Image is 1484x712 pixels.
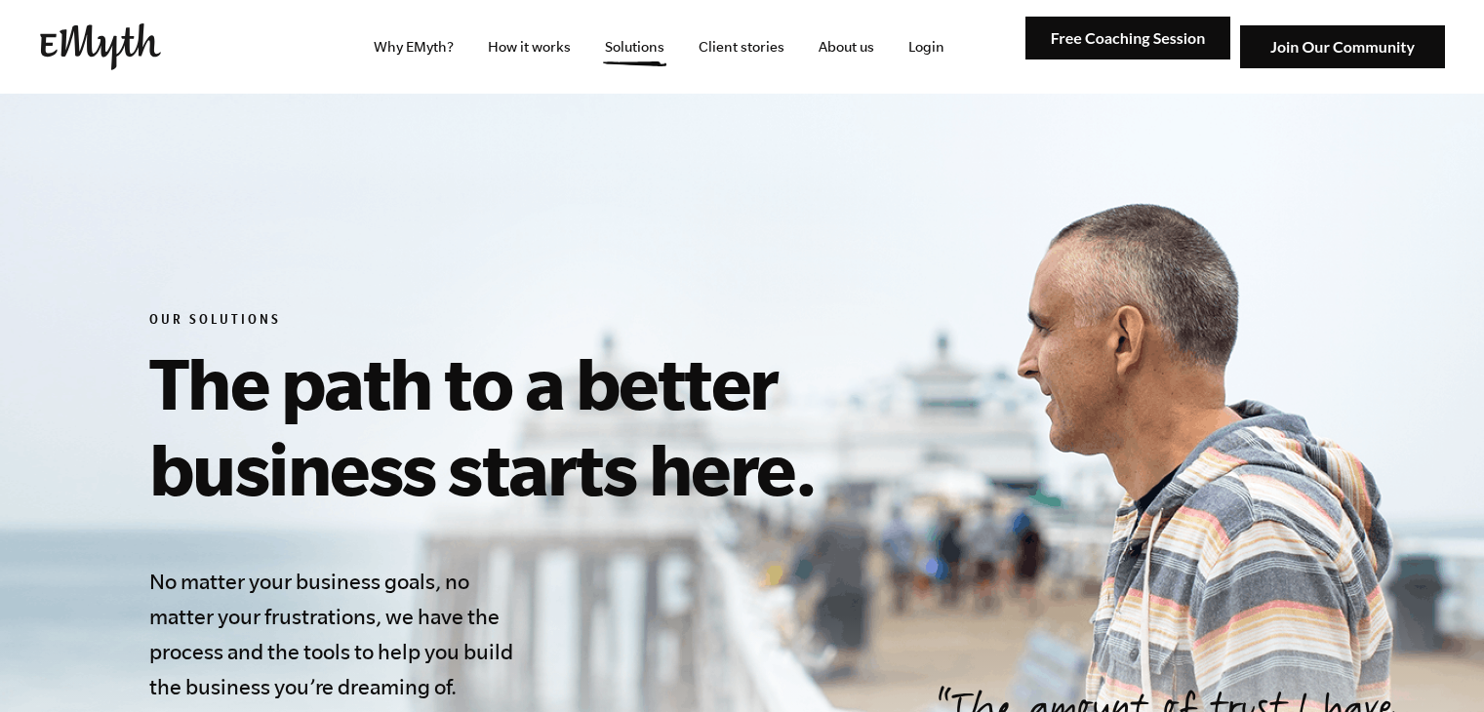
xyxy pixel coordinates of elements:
h4: No matter your business goals, no matter your frustrations, we have the process and the tools to ... [149,564,524,704]
img: Join Our Community [1240,25,1445,69]
h1: The path to a better business starts here. [149,339,1039,511]
img: Free Coaching Session [1025,17,1230,60]
iframe: Chat Widget [1386,618,1484,712]
h6: Our Solutions [149,312,1039,332]
img: EMyth [40,23,161,70]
